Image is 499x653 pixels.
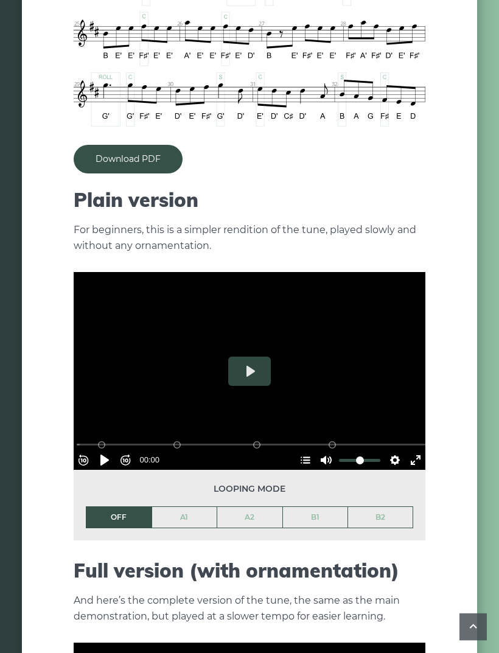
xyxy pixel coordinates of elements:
[86,483,413,497] span: Looping mode
[74,593,425,625] p: And here’s the complete version of the tune, the same as the main demonstration, but played at a ...
[348,508,413,528] a: B2
[74,559,425,582] h2: Full version (with ornamentation)
[74,189,425,212] h2: Plain version
[74,223,425,254] p: For beginners, this is a simpler rendition of the tune, played slowly and without any ornamentation.
[74,145,183,174] a: Download PDF
[217,508,282,528] a: A2
[152,508,217,528] a: A1
[283,508,348,528] a: B1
